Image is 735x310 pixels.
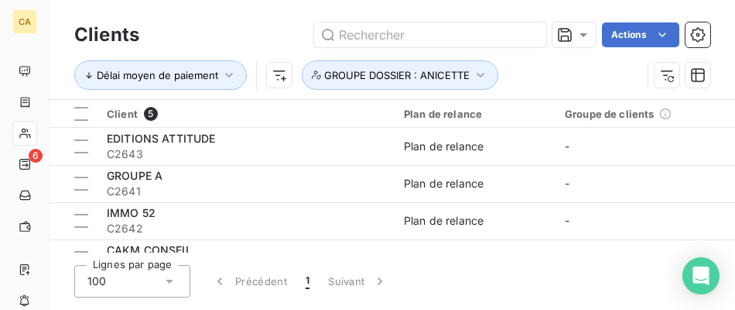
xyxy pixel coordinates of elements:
h3: Clients [74,21,139,49]
div: Plan de relance [404,176,484,191]
span: 6 [29,149,43,163]
span: C2643 [107,146,385,162]
span: Client [107,108,138,120]
button: Précédent [203,265,296,298]
button: Actions [602,22,679,47]
span: GROUPE A [107,169,162,182]
span: - [565,177,569,190]
span: 5 [144,107,158,121]
span: CAKM CONSEIL [107,243,192,257]
span: - [565,214,569,227]
div: Open Intercom Messenger [682,257,720,294]
span: IMMO 52 [107,206,156,219]
button: Délai moyen de paiement [74,60,247,90]
div: Plan de relance [404,108,546,120]
div: Plan de relance [404,213,484,229]
span: C2642 [107,221,385,236]
span: Délai moyen de paiement [97,69,218,81]
button: Suivant [319,265,397,298]
span: - [565,139,569,153]
span: C2641 [107,184,385,199]
button: 1 [296,265,319,298]
div: Plan de relance [404,250,484,266]
span: 1 [306,274,309,289]
span: 100 [87,274,106,289]
input: Rechercher [314,22,546,47]
span: - [565,251,569,264]
button: GROUPE DOSSIER : ANICETTE [302,60,498,90]
span: EDITIONS ATTITUDE [107,132,216,145]
div: CA [12,9,37,34]
span: Groupe de clients [565,108,655,120]
div: Plan de relance [404,139,484,154]
span: GROUPE DOSSIER : ANICETTE [324,69,470,81]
